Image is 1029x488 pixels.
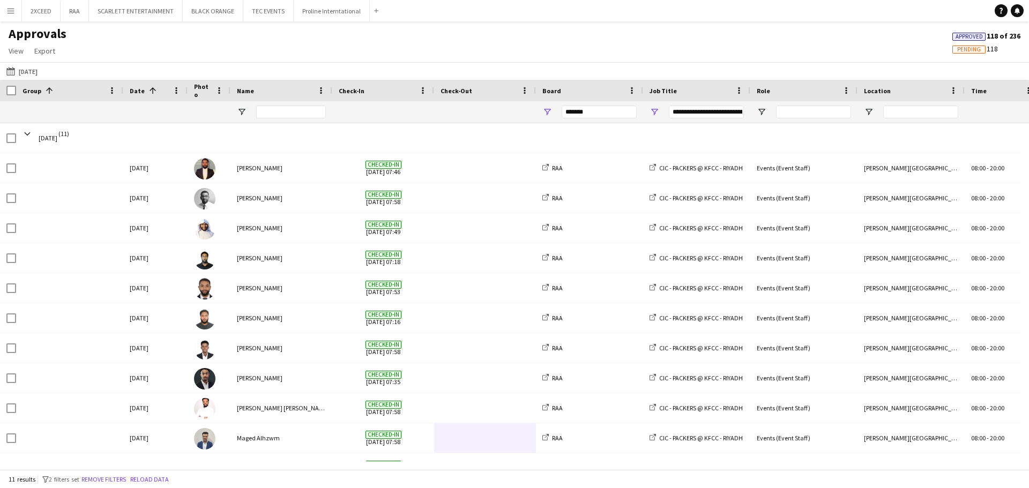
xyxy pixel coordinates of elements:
[990,284,1004,292] span: 20:00
[237,87,254,95] span: Name
[366,371,401,379] span: Checked-in
[49,475,79,483] span: 2 filters set
[441,87,472,95] span: Check-Out
[366,311,401,319] span: Checked-in
[857,363,965,393] div: [PERSON_NAME][GEOGRAPHIC_DATA] - [GEOGRAPHIC_DATA]
[552,374,563,382] span: RAA
[243,1,294,21] button: TEC EVENTS
[194,278,215,299] img: Abdulrahman Almakki
[194,188,215,209] img: Mustafa Tahir
[230,273,332,303] div: [PERSON_NAME]
[971,224,986,232] span: 08:00
[650,374,743,382] a: CIC - PACKERS @ KFCC - RIYADH
[123,273,188,303] div: [DATE]
[857,273,965,303] div: [PERSON_NAME][GEOGRAPHIC_DATA] - [GEOGRAPHIC_DATA]
[552,194,563,202] span: RAA
[650,404,743,412] a: CIC - PACKERS @ KFCC - RIYADH
[987,224,989,232] span: -
[987,194,989,202] span: -
[123,393,188,423] div: [DATE]
[230,423,332,453] div: Maged Alhzwm
[4,65,40,78] button: [DATE]
[750,453,857,483] div: THA Manager
[987,404,989,412] span: -
[650,434,743,442] a: CIC - PACKERS @ KFCC - RIYADH
[971,344,986,352] span: 08:00
[194,248,215,269] img: Abdelrahman Kunna
[659,434,743,442] span: CIC - PACKERS @ KFCC - RIYADH
[971,404,986,412] span: 08:00
[9,46,24,56] span: View
[990,434,1004,442] span: 20:00
[123,243,188,273] div: [DATE]
[650,284,743,292] a: CIC - PACKERS @ KFCC - RIYADH
[750,393,857,423] div: Events (Event Staff)
[339,183,428,213] span: [DATE] 07:58
[990,254,1004,262] span: 20:00
[659,194,743,202] span: CIC - PACKERS @ KFCC - RIYADH
[971,194,986,202] span: 08:00
[857,423,965,453] div: [PERSON_NAME][GEOGRAPHIC_DATA] - [GEOGRAPHIC_DATA]
[194,308,215,329] img: Mohammad Ibrahim
[864,87,891,95] span: Location
[650,314,743,322] a: CIC - PACKERS @ KFCC - RIYADH
[650,107,659,117] button: Open Filter Menu
[659,164,743,172] span: CIC - PACKERS @ KFCC - RIYADH
[857,213,965,243] div: [PERSON_NAME][GEOGRAPHIC_DATA] - [GEOGRAPHIC_DATA]
[552,164,563,172] span: RAA
[123,213,188,243] div: [DATE]
[123,333,188,363] div: [DATE]
[659,254,743,262] span: CIC - PACKERS @ KFCC - RIYADH
[194,158,215,179] img: Khaled Nasser
[339,393,428,423] span: [DATE] 07:58
[971,434,986,442] span: 08:00
[990,224,1004,232] span: 20:00
[857,183,965,213] div: [PERSON_NAME][GEOGRAPHIC_DATA] - [GEOGRAPHIC_DATA]
[987,374,989,382] span: -
[552,434,563,442] span: RAA
[650,254,743,262] a: CIC - PACKERS @ KFCC - RIYADH
[230,213,332,243] div: [PERSON_NAME]
[750,333,857,363] div: Events (Event Staff)
[857,303,965,333] div: [PERSON_NAME][GEOGRAPHIC_DATA] - [GEOGRAPHIC_DATA]
[542,434,563,442] a: RAA
[542,164,563,172] a: RAA
[971,254,986,262] span: 08:00
[957,46,981,53] span: Pending
[123,453,188,483] div: [DATE]
[339,423,428,453] span: [DATE] 07:58
[123,363,188,393] div: [DATE]
[237,107,247,117] button: Open Filter Menu
[34,46,55,56] span: Export
[230,393,332,423] div: [PERSON_NAME] [PERSON_NAME]
[990,194,1004,202] span: 20:00
[542,107,552,117] button: Open Filter Menu
[39,123,57,153] span: [DATE]
[123,183,188,213] div: [DATE]
[89,1,183,21] button: SCARLETT ENTERTAINMENT
[339,243,428,273] span: [DATE] 07:18
[750,423,857,453] div: Events (Event Staff)
[650,194,743,202] a: CIC - PACKERS @ KFCC - RIYADH
[990,344,1004,352] span: 20:00
[194,82,211,99] span: Photo
[650,344,743,352] a: CIC - PACKERS @ KFCC - RIYADH
[990,404,1004,412] span: 20:00
[971,87,987,95] span: Time
[750,183,857,213] div: Events (Event Staff)
[79,474,128,485] button: Remove filters
[366,221,401,229] span: Checked-in
[542,314,563,322] a: RAA
[987,164,989,172] span: -
[194,398,215,419] img: Hussain Mohammed Zien
[956,33,983,40] span: Approved
[123,303,188,333] div: [DATE]
[857,453,965,483] div: [PERSON_NAME][GEOGRAPHIC_DATA] - [GEOGRAPHIC_DATA]
[659,224,743,232] span: CIC - PACKERS @ KFCC - RIYADH
[194,458,215,479] img: Obada STAFF
[857,153,965,183] div: [PERSON_NAME][GEOGRAPHIC_DATA] - [GEOGRAPHIC_DATA]
[750,213,857,243] div: Events (Event Staff)
[366,461,401,469] span: Checked-in
[366,341,401,349] span: Checked-in
[650,87,677,95] span: Job Title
